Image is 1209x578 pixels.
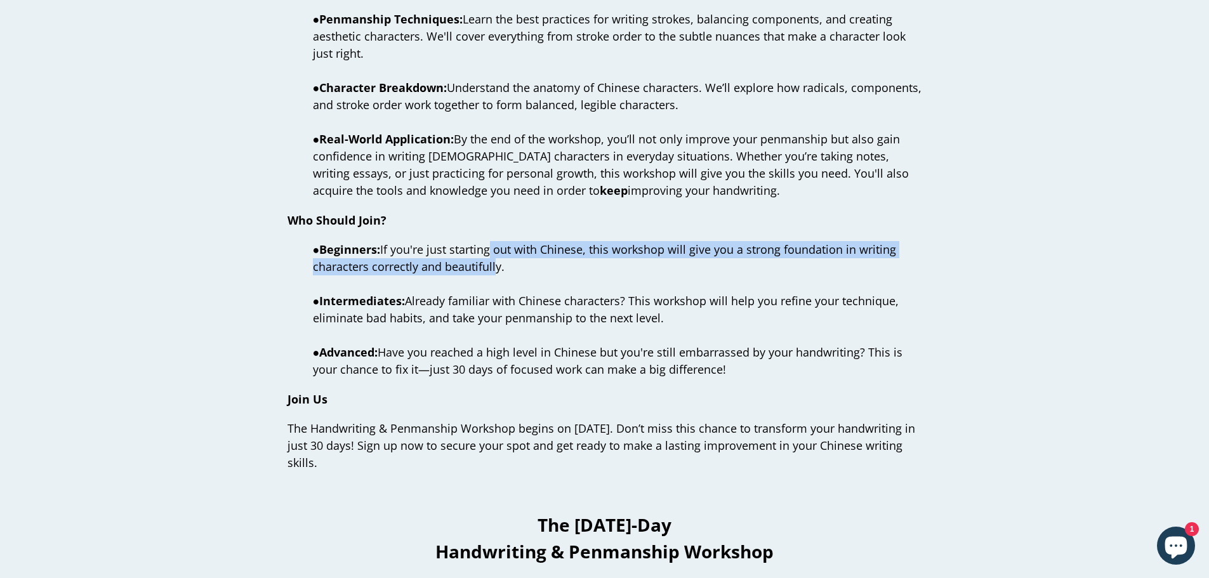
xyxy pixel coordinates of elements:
strong: Real-World Application: [319,131,454,147]
strong: Beginners: [319,242,380,257]
strong: Penmanship Techniques: [319,11,463,27]
strong: Character Breakdown: [319,80,447,95]
span: ● By the end of the workshop, you’ll not only improve your penmanship but also gain confidence in... [313,131,909,198]
span: ● Understand the anatomy of Chinese characters. We’ll explore how radicals, components, and strok... [313,80,922,112]
span: Join Us [287,391,327,407]
span: ● If you're just starting out with Chinese, this workshop will give you a strong foundation in wr... [313,242,897,274]
inbox-online-store-chat: Shopify online store chat [1153,527,1199,568]
span: The [DATE]-Day [538,513,671,537]
span: ● Already familiar with Chinese characters? This workshop will help you refine your technique, el... [313,293,903,377]
span: Handwriting & Penmanship Workshop [435,539,774,563]
span: Who Should Join? [287,213,386,228]
strong: Intermediates: [319,293,405,308]
span: The Handwriting & Penmanship Workshop begins on [DATE]. Don’t miss this chance to transform your ... [287,421,915,470]
strong: Advanced: [319,345,378,360]
span: ● Learn the best practices for writing strokes, balancing components, and creating aesthetic char... [313,11,906,61]
strong: keep [600,183,628,198]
